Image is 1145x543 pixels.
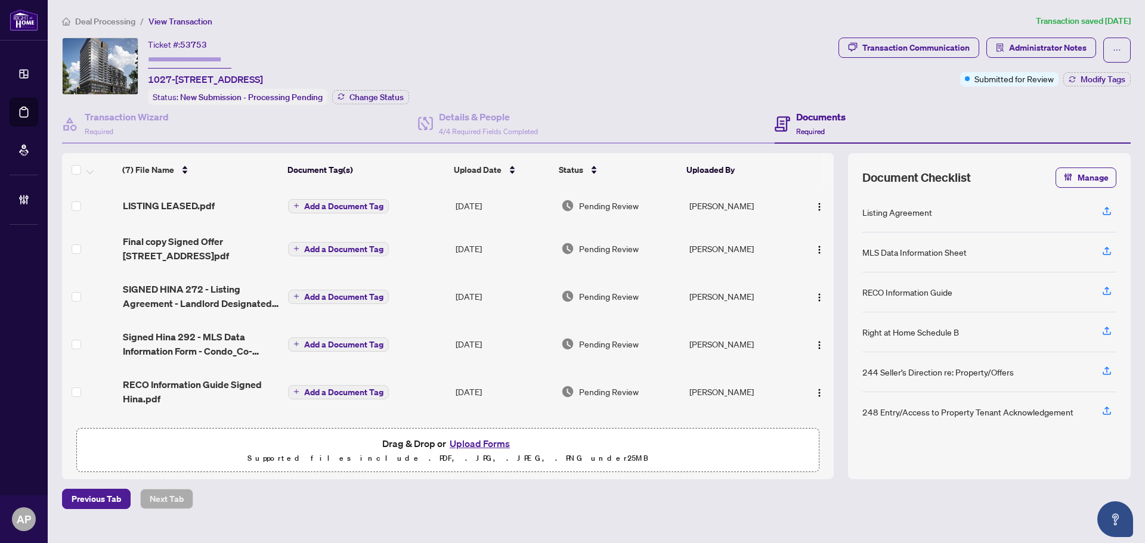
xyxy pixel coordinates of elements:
[288,288,389,304] button: Add a Document Tag
[288,290,389,304] button: Add a Document Tag
[288,384,389,399] button: Add a Document Tag
[810,334,829,353] button: Logo
[685,415,798,463] td: [PERSON_NAME]
[862,169,971,186] span: Document Checklist
[862,286,952,299] div: RECO Information Guide
[815,340,824,350] img: Logo
[148,72,263,86] span: 1027-[STREET_ADDRESS]
[123,330,279,358] span: Signed Hina 292 - MLS Data Information Form - Condo_Co-op_Co-Ownership_Time.pdf
[293,203,299,209] span: plus
[451,272,556,320] td: [DATE]
[304,245,383,253] span: Add a Document Tag
[810,382,829,401] button: Logo
[579,385,639,398] span: Pending Review
[554,153,682,187] th: Status
[62,489,131,509] button: Previous Tab
[288,241,389,256] button: Add a Document Tag
[85,127,113,136] span: Required
[10,9,38,31] img: logo
[815,388,824,398] img: Logo
[304,293,383,301] span: Add a Document Tag
[1009,38,1087,57] span: Administrator Notes
[579,290,639,303] span: Pending Review
[796,127,825,136] span: Required
[561,385,574,398] img: Document Status
[140,489,193,509] button: Next Tab
[451,368,556,415] td: [DATE]
[986,38,1096,58] button: Administrator Notes
[815,245,824,255] img: Logo
[288,198,389,213] button: Add a Document Tag
[63,38,138,94] img: IMG-W12407957_1.jpg
[685,272,798,320] td: [PERSON_NAME]
[685,320,798,368] td: [PERSON_NAME]
[862,405,1073,418] div: 248 Entry/Access to Property Tenant Acknowledgement
[122,163,174,176] span: (7) File Name
[439,127,538,136] span: 4/4 Required Fields Completed
[75,16,135,27] span: Deal Processing
[579,337,639,350] span: Pending Review
[561,337,574,350] img: Document Status
[579,199,639,212] span: Pending Review
[123,377,279,406] span: RECO Information Guide Signed Hina.pdf
[862,206,932,219] div: Listing Agreement
[288,336,389,352] button: Add a Document Tag
[293,246,299,252] span: plus
[561,290,574,303] img: Document Status
[1078,168,1109,187] span: Manage
[1056,167,1116,188] button: Manage
[123,282,279,311] span: SIGNED HINA 272 - Listing Agreement - Landlord Designated Representation Agreement.pdf
[148,16,212,27] span: View Transaction
[1113,46,1121,54] span: ellipsis
[449,153,554,187] th: Upload Date
[561,242,574,255] img: Document Status
[1097,501,1133,537] button: Open asap
[862,246,967,259] div: MLS Data Information Sheet
[451,415,556,463] td: [DATE]
[810,196,829,215] button: Logo
[148,89,327,105] div: Status:
[349,93,404,101] span: Change Status
[180,92,323,103] span: New Submission - Processing Pending
[304,202,383,210] span: Add a Document Tag
[810,287,829,306] button: Logo
[451,225,556,272] td: [DATE]
[685,368,798,415] td: [PERSON_NAME]
[454,163,502,176] span: Upload Date
[180,39,207,50] span: 53753
[293,389,299,395] span: plus
[288,337,389,352] button: Add a Document Tag
[84,451,812,466] p: Supported files include .PDF, .JPG, .JPEG, .PNG under 25 MB
[382,436,513,451] span: Drag & Drop or
[862,365,1014,378] div: 244 Seller’s Direction re: Property/Offers
[123,234,279,263] span: Final copy Signed Offer [STREET_ADDRESS]pdf
[304,388,383,396] span: Add a Document Tag
[579,242,639,255] span: Pending Review
[72,489,121,508] span: Previous Tab
[283,153,449,187] th: Document Tag(s)
[974,72,1054,85] span: Submitted for Review
[451,187,556,225] td: [DATE]
[293,293,299,299] span: plus
[85,110,169,124] h4: Transaction Wizard
[838,38,979,58] button: Transaction Communication
[62,17,70,26] span: home
[685,225,798,272] td: [PERSON_NAME]
[862,325,959,339] div: Right at Home Schedule B
[288,199,389,213] button: Add a Document Tag
[304,340,383,349] span: Add a Document Tag
[288,242,389,256] button: Add a Document Tag
[293,341,299,347] span: plus
[682,153,794,187] th: Uploaded By
[332,90,409,104] button: Change Status
[561,199,574,212] img: Document Status
[1063,72,1131,86] button: Modify Tags
[1081,75,1125,83] span: Modify Tags
[117,153,283,187] th: (7) File Name
[815,293,824,302] img: Logo
[796,110,846,124] h4: Documents
[140,14,144,28] li: /
[1036,14,1131,28] article: Transaction saved [DATE]
[815,202,824,212] img: Logo
[288,385,389,399] button: Add a Document Tag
